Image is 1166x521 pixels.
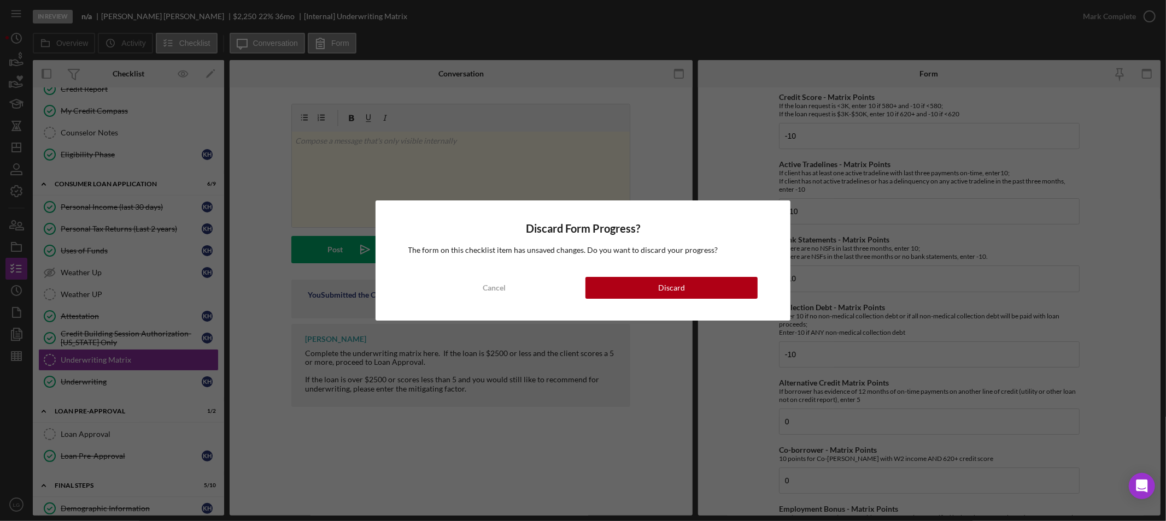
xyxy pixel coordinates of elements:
[408,245,718,254] span: The form on this checklist item has unsaved changes. Do you want to discard your progress?
[483,277,506,299] div: Cancel
[408,222,758,235] h4: Discard Form Progress?
[585,277,758,299] button: Discard
[658,277,685,299] div: Discard
[408,277,581,299] button: Cancel
[1129,473,1155,499] div: Open Intercom Messenger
